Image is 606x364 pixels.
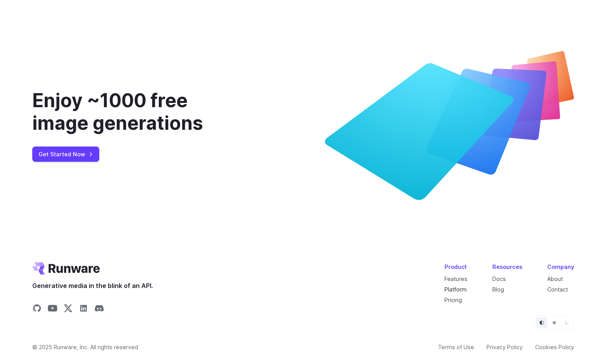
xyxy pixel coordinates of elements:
a: Share on X [63,304,73,315]
a: Features [444,276,467,282]
a: Share on Discord [95,304,104,315]
a: Contact [547,286,568,293]
button: Light [549,317,560,328]
div: Resources [492,262,522,271]
ul: Theme selector [534,315,574,330]
a: Share on LinkedIn [79,304,88,315]
button: Dark [561,317,572,328]
button: Default [536,317,547,328]
a: Privacy Policy [487,343,523,352]
a: Terms of Use [438,343,474,352]
a: Platform [444,286,467,293]
div: Company [547,262,574,271]
span: Generative media in the blink of an API. [32,281,153,291]
span: © 2025 Runware, Inc. All rights reserved [32,343,138,352]
a: About [547,276,563,282]
a: Go to / [32,262,100,275]
a: Pricing [444,297,462,303]
a: Blog [492,286,504,293]
a: Docs [492,276,506,282]
div: Product [444,262,467,271]
a: Cookies Policy [535,343,574,352]
a: Get Started Now [32,147,99,162]
a: Share on YouTube [48,304,57,315]
div: Enjoy ~1000 free image generations [32,89,244,134]
a: Share on GitHub [32,304,42,315]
